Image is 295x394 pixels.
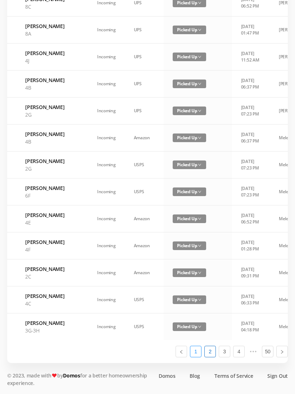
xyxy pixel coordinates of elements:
[88,71,125,98] td: Incoming
[25,22,79,30] h6: [PERSON_NAME]
[276,346,288,357] li: Next Page
[88,124,125,151] td: Incoming
[173,160,206,169] span: Picked Up
[25,327,79,334] p: 3G-3H
[125,232,164,259] td: Amazon
[125,98,164,124] td: UPS
[232,259,270,286] td: [DATE] 09:31 PM
[190,372,200,380] a: Blog
[125,44,164,71] td: UPS
[125,205,164,232] td: Amazon
[25,265,79,273] h6: [PERSON_NAME]
[198,1,201,5] i: icon: down
[25,319,79,327] h6: [PERSON_NAME]
[198,163,201,167] i: icon: down
[88,259,125,286] td: Incoming
[198,109,201,113] i: icon: down
[232,44,270,71] td: [DATE] 11:52 AM
[25,300,79,307] p: 4C
[232,313,270,340] td: [DATE] 04:18 PM
[125,313,164,340] td: USPS
[173,80,206,88] span: Picked Up
[125,178,164,205] td: USPS
[232,151,270,178] td: [DATE] 07:23 PM
[204,346,216,357] li: 2
[125,124,164,151] td: Amazon
[267,372,288,380] a: Sign Out
[198,298,201,302] i: icon: down
[125,259,164,286] td: Amazon
[232,178,270,205] td: [DATE] 07:23 PM
[173,53,206,61] span: Picked Up
[25,57,79,64] p: 4J
[25,157,79,165] h6: [PERSON_NAME]
[248,346,259,357] span: •••
[173,214,206,223] span: Picked Up
[173,322,206,331] span: Picked Up
[233,346,244,357] a: 4
[88,178,125,205] td: Incoming
[25,292,79,300] h6: [PERSON_NAME]
[25,84,79,91] p: 4B
[88,286,125,313] td: Incoming
[219,346,230,357] a: 3
[25,184,79,192] h6: [PERSON_NAME]
[88,151,125,178] td: Incoming
[198,136,201,140] i: icon: down
[232,286,270,313] td: [DATE] 06:33 PM
[280,350,284,354] i: icon: right
[25,246,79,253] p: 4F
[25,138,79,145] p: 4B
[25,103,79,111] h6: [PERSON_NAME]
[7,372,151,387] p: © 2023, made with by for a better homeownership experience.
[88,44,125,71] td: Incoming
[25,192,79,199] p: 6F
[232,17,270,44] td: [DATE] 01:47 PM
[25,76,79,84] h6: [PERSON_NAME]
[25,165,79,172] p: 2G
[198,271,201,275] i: icon: down
[198,55,201,59] i: icon: down
[125,286,164,313] td: USPS
[232,232,270,259] td: [DATE] 01:28 PM
[262,346,273,357] a: 50
[198,217,201,221] i: icon: down
[173,241,206,250] span: Picked Up
[232,71,270,98] td: [DATE] 06:37 PM
[25,49,79,57] h6: [PERSON_NAME]
[190,346,201,357] a: 1
[25,211,79,219] h6: [PERSON_NAME]
[88,313,125,340] td: Incoming
[125,71,164,98] td: UPS
[173,295,206,304] span: Picked Up
[198,244,201,248] i: icon: down
[88,98,125,124] td: Incoming
[88,232,125,259] td: Incoming
[214,372,253,380] a: Terms of Service
[232,98,270,124] td: [DATE] 07:23 PM
[25,130,79,138] h6: [PERSON_NAME]
[173,187,206,196] span: Picked Up
[173,26,206,34] span: Picked Up
[179,350,183,354] i: icon: left
[198,28,201,32] i: icon: down
[248,346,259,357] li: Next 5 Pages
[125,151,164,178] td: USPS
[25,30,79,37] p: 8A
[25,238,79,246] h6: [PERSON_NAME]
[173,268,206,277] span: Picked Up
[25,219,79,226] p: 4E
[88,205,125,232] td: Incoming
[173,133,206,142] span: Picked Up
[25,3,79,10] p: 8C
[232,205,270,232] td: [DATE] 06:52 PM
[63,372,80,379] a: Domos
[88,17,125,44] td: Incoming
[176,346,187,357] li: Previous Page
[198,325,201,329] i: icon: down
[205,346,215,357] a: 2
